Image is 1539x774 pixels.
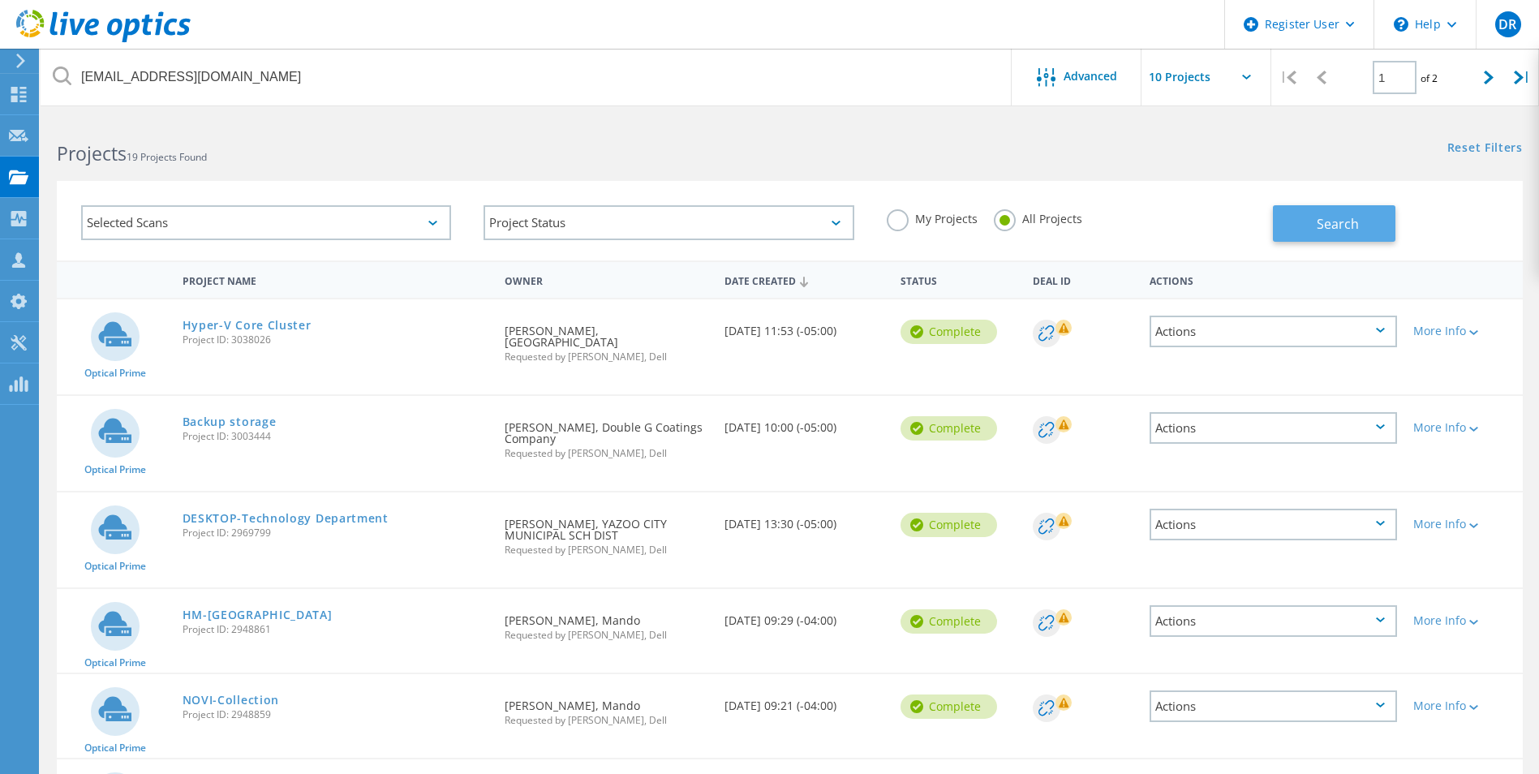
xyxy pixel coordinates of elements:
[1271,49,1305,106] div: |
[505,630,708,640] span: Requested by [PERSON_NAME], Dell
[183,320,312,331] a: Hyper-V Core Cluster
[16,34,191,45] a: Live Optics Dashboard
[57,140,127,166] b: Projects
[183,416,277,428] a: Backup storage
[1413,615,1515,626] div: More Info
[84,561,146,571] span: Optical Prime
[81,205,451,240] div: Selected Scans
[1506,49,1539,106] div: |
[183,335,489,345] span: Project ID: 3038026
[484,205,853,240] div: Project Status
[716,299,892,353] div: [DATE] 11:53 (-05:00)
[505,545,708,555] span: Requested by [PERSON_NAME], Dell
[901,694,997,719] div: Complete
[41,49,1012,105] input: Search projects by name, owner, ID, company, etc
[1413,700,1515,712] div: More Info
[183,625,489,634] span: Project ID: 2948861
[1498,18,1516,31] span: DR
[183,710,489,720] span: Project ID: 2948859
[1150,605,1397,637] div: Actions
[497,264,716,295] div: Owner
[497,299,716,378] div: [PERSON_NAME], [GEOGRAPHIC_DATA]
[716,264,892,295] div: Date Created
[901,320,997,344] div: Complete
[84,743,146,753] span: Optical Prime
[505,449,708,458] span: Requested by [PERSON_NAME], Dell
[994,209,1082,225] label: All Projects
[716,492,892,546] div: [DATE] 13:30 (-05:00)
[183,432,489,441] span: Project ID: 3003444
[183,513,389,524] a: DESKTOP-Technology Department
[887,209,978,225] label: My Projects
[1394,17,1408,32] svg: \n
[1025,264,1142,295] div: Deal Id
[901,416,997,441] div: Complete
[84,465,146,475] span: Optical Prime
[1447,142,1523,156] a: Reset Filters
[127,150,207,164] span: 19 Projects Found
[1064,71,1117,82] span: Advanced
[183,609,333,621] a: HM-[GEOGRAPHIC_DATA]
[716,674,892,728] div: [DATE] 09:21 (-04:00)
[1150,690,1397,722] div: Actions
[1141,264,1405,295] div: Actions
[497,492,716,571] div: [PERSON_NAME], YAZOO CITY MUNICIPAL SCH DIST
[901,609,997,634] div: Complete
[497,674,716,742] div: [PERSON_NAME], Mando
[716,396,892,449] div: [DATE] 10:00 (-05:00)
[716,589,892,643] div: [DATE] 09:29 (-04:00)
[892,264,1025,295] div: Status
[1150,412,1397,444] div: Actions
[183,694,280,706] a: NOVI-Collection
[1421,71,1438,85] span: of 2
[505,716,708,725] span: Requested by [PERSON_NAME], Dell
[1413,422,1515,433] div: More Info
[183,528,489,538] span: Project ID: 2969799
[1413,518,1515,530] div: More Info
[505,352,708,362] span: Requested by [PERSON_NAME], Dell
[1317,215,1359,233] span: Search
[1273,205,1395,242] button: Search
[174,264,497,295] div: Project Name
[84,658,146,668] span: Optical Prime
[84,368,146,378] span: Optical Prime
[1150,509,1397,540] div: Actions
[497,589,716,656] div: [PERSON_NAME], Mando
[901,513,997,537] div: Complete
[1413,325,1515,337] div: More Info
[1150,316,1397,347] div: Actions
[497,396,716,475] div: [PERSON_NAME], Double G Coatings Company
